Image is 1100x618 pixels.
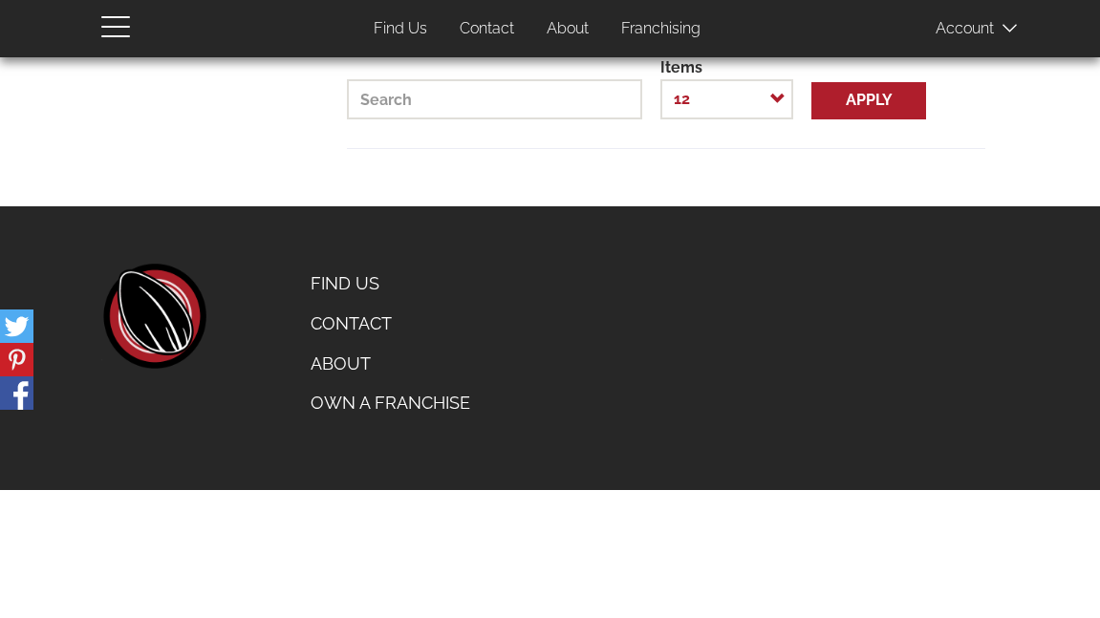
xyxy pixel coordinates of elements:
[347,79,642,119] input: Search
[101,264,206,369] a: home
[532,11,603,48] a: About
[660,57,702,79] label: Items
[296,264,485,304] a: Find Us
[296,344,485,384] a: About
[445,11,528,48] a: Contact
[359,11,442,48] a: Find Us
[607,11,715,48] a: Franchising
[811,82,926,119] button: Apply
[296,383,485,423] a: Own a Franchise
[296,304,485,344] a: Contact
